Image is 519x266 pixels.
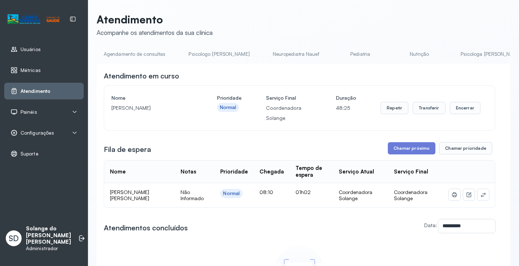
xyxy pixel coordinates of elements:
[104,223,188,233] h3: Atendimentos concluídos
[339,189,382,202] div: Coordenadora Solange
[296,189,311,195] span: 01h02
[336,103,356,113] p: 48:25
[266,103,311,123] p: Coordenadora Solange
[10,67,77,74] a: Métricas
[181,189,204,202] span: Não Informado
[217,93,241,103] h4: Prioridade
[336,93,356,103] h4: Duração
[266,93,311,103] h4: Serviço Final
[21,88,50,94] span: Atendimento
[97,13,213,26] p: Atendimento
[10,87,77,95] a: Atendimento
[26,225,71,245] p: Solange do [PERSON_NAME] [PERSON_NAME]
[388,142,435,154] button: Chamar próximo
[181,48,257,60] a: Psicologo [PERSON_NAME]
[21,67,41,73] span: Métricas
[21,46,41,53] span: Usuários
[111,103,192,113] p: [PERSON_NAME]
[259,168,284,175] div: Chegada
[97,48,173,60] a: Agendamento de consultas
[220,104,236,111] div: Normal
[110,189,149,202] span: [PERSON_NAME] [PERSON_NAME]
[381,102,408,114] button: Repetir
[21,151,39,157] span: Suporte
[9,234,19,243] span: SD
[394,48,445,60] a: Nutrição
[21,109,37,115] span: Painéis
[111,93,192,103] h4: Nome
[181,168,196,175] div: Notas
[104,71,179,81] h3: Atendimento em curso
[339,168,374,175] div: Serviço Atual
[424,222,437,228] label: Data:
[104,144,151,154] h3: Fila de espera
[8,13,59,25] img: Logotipo do estabelecimento
[26,245,71,252] p: Administrador
[223,190,240,197] div: Normal
[10,46,77,53] a: Usuários
[97,29,213,36] div: Acompanhe os atendimentos da sua clínica
[266,48,327,60] a: Neuropediatra Nauef
[450,102,480,114] button: Encerrar
[21,130,54,136] span: Configurações
[394,189,427,202] span: Coordenadora Solange
[220,168,248,175] div: Prioridade
[394,168,428,175] div: Serviço Final
[110,168,126,175] div: Nome
[296,165,327,179] div: Tempo de espera
[413,102,445,114] button: Transferir
[439,142,492,154] button: Chamar prioridade
[259,189,273,195] span: 08:10
[335,48,386,60] a: Pediatria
